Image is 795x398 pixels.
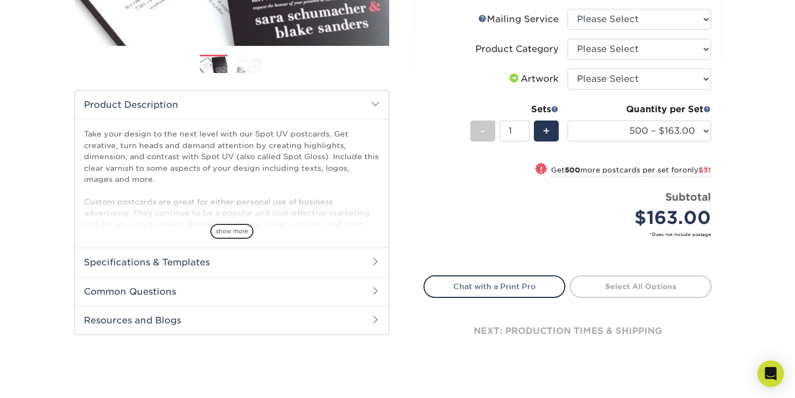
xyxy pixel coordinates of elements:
span: show more [210,224,253,239]
div: Product Category [475,43,559,56]
h2: Common Questions [75,277,389,306]
span: only [682,166,711,174]
h2: Product Description [75,91,389,119]
div: Quantity per Set [568,103,711,116]
div: Artwork [507,72,559,86]
small: Get more postcards per set for [551,166,711,177]
span: - [480,123,485,139]
a: Chat with a Print Pro [423,275,565,297]
div: next: production times & shipping [423,298,712,364]
img: Postcards 02 [237,54,264,74]
div: $163.00 [576,205,711,231]
span: ! [540,164,543,175]
h2: Specifications & Templates [75,248,389,276]
span: + [543,123,550,139]
small: *Does not include postage [432,231,711,238]
h2: Resources and Blogs [75,306,389,334]
strong: 500 [565,166,580,174]
strong: Subtotal [665,191,711,203]
div: Open Intercom Messenger [757,360,784,387]
p: Take your design to the next level with our Spot UV postcards. Get creative, turn heads and deman... [84,128,380,241]
a: Select All Options [570,275,712,297]
div: Sets [470,103,559,116]
img: Postcards 01 [200,55,227,75]
span: $31 [698,166,711,174]
div: Mailing Service [478,13,559,26]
